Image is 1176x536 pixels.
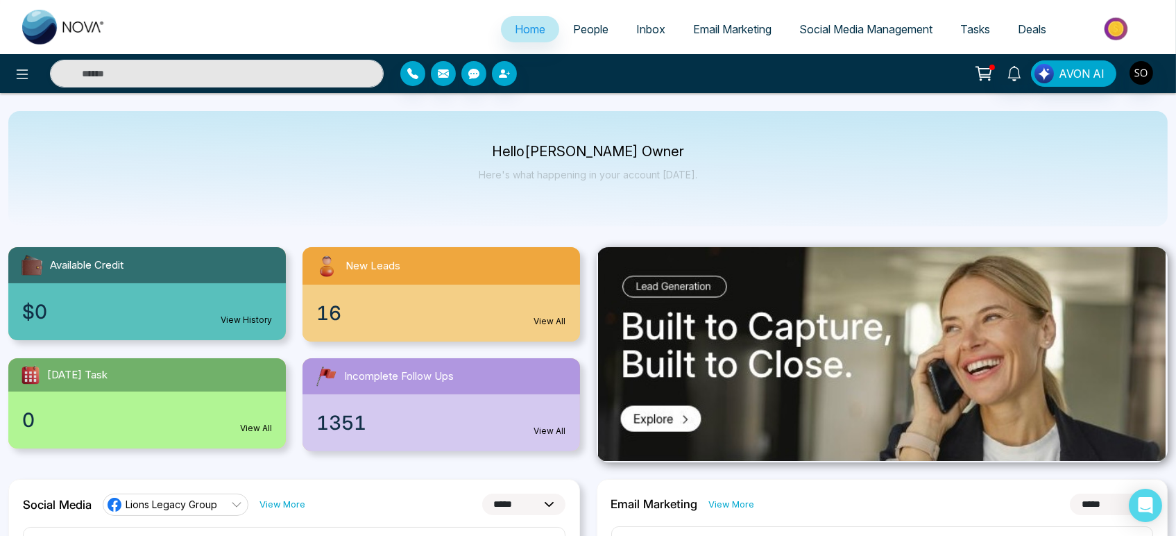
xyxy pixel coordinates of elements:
[534,315,566,328] a: View All
[479,146,697,158] p: Hello [PERSON_NAME] Owner
[1004,16,1060,42] a: Deals
[1018,22,1046,36] span: Deals
[22,405,35,435] span: 0
[785,16,946,42] a: Social Media Management
[22,10,105,44] img: Nova CRM Logo
[636,22,665,36] span: Inbox
[344,369,454,385] span: Incomplete Follow Ups
[22,297,47,326] span: $0
[1059,65,1105,82] span: AVON AI
[316,408,366,437] span: 1351
[501,16,559,42] a: Home
[479,169,697,181] p: Here's what happening in your account [DATE].
[1129,489,1162,522] div: Open Intercom Messenger
[316,299,341,328] span: 16
[598,247,1166,461] img: .
[23,498,92,512] h2: Social Media
[960,22,990,36] span: Tasks
[1067,13,1168,44] img: Market-place.gif
[314,253,340,279] img: newLeads.svg
[19,253,44,278] img: availableCredit.svg
[611,497,698,511] h2: Email Marketing
[1130,61,1153,85] img: User Avatar
[1031,60,1116,87] button: AVON AI
[622,16,679,42] a: Inbox
[126,498,217,511] span: Lions Legacy Group
[693,22,772,36] span: Email Marketing
[314,364,339,389] img: followUps.svg
[221,314,272,326] a: View History
[346,258,400,274] span: New Leads
[50,258,123,274] span: Available Credit
[294,247,588,342] a: New Leads16View All
[1034,64,1054,83] img: Lead Flow
[19,364,42,386] img: todayTask.svg
[294,358,588,451] a: Incomplete Follow Ups1351View All
[946,16,1004,42] a: Tasks
[240,422,272,435] a: View All
[709,498,755,511] a: View More
[47,367,108,383] span: [DATE] Task
[259,498,305,511] a: View More
[679,16,785,42] a: Email Marketing
[559,16,622,42] a: People
[534,425,566,437] a: View All
[799,22,932,36] span: Social Media Management
[573,22,608,36] span: People
[515,22,545,36] span: Home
